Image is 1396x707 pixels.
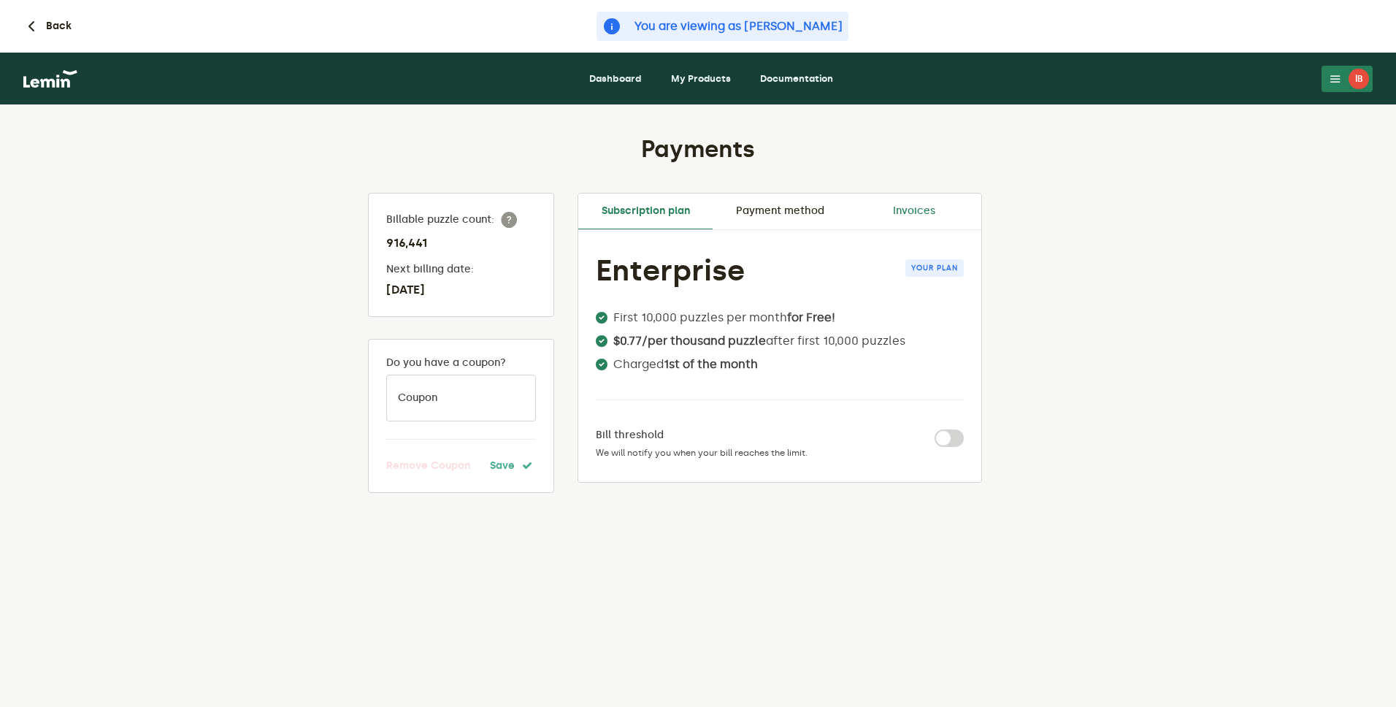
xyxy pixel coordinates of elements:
a: Subscription plan [578,194,713,230]
a: Payment method [713,194,847,229]
b: for Free! [787,310,835,324]
a: My Products [659,67,743,91]
li: after first 10,000 puzzles [596,335,905,347]
b: 1st of the month [664,357,758,371]
a: Invoices [847,194,981,229]
button: Back [23,18,72,35]
label: Bill threshold [596,429,664,441]
label: Coupon [398,392,437,404]
h3: [DATE] [386,281,536,299]
li: First 10,000 puzzles per month [596,312,905,324]
input: Coupon [386,375,536,421]
h1: Payments [368,134,1028,164]
button: Save [490,457,536,475]
label: Billable puzzle count: [386,211,536,229]
label: Do you have a coupon? [386,357,536,369]
a: Documentation [748,67,845,91]
h1: Enterprise [596,259,745,283]
li: Charged [596,359,905,370]
div: İB [1349,69,1369,89]
span: Your plan [905,259,964,277]
a: Dashboard [578,67,653,91]
h3: 916,441 [386,234,536,252]
button: İB [1322,66,1373,92]
b: $0.77/per thousand puzzle [613,334,766,348]
span: We will notify you when your bill reaches the limit. [596,447,808,459]
img: logo [23,70,77,88]
button: Remove Coupon [386,457,470,475]
label: Next billing date: [386,264,536,275]
span: You are viewing as [PERSON_NAME] [634,18,843,35]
